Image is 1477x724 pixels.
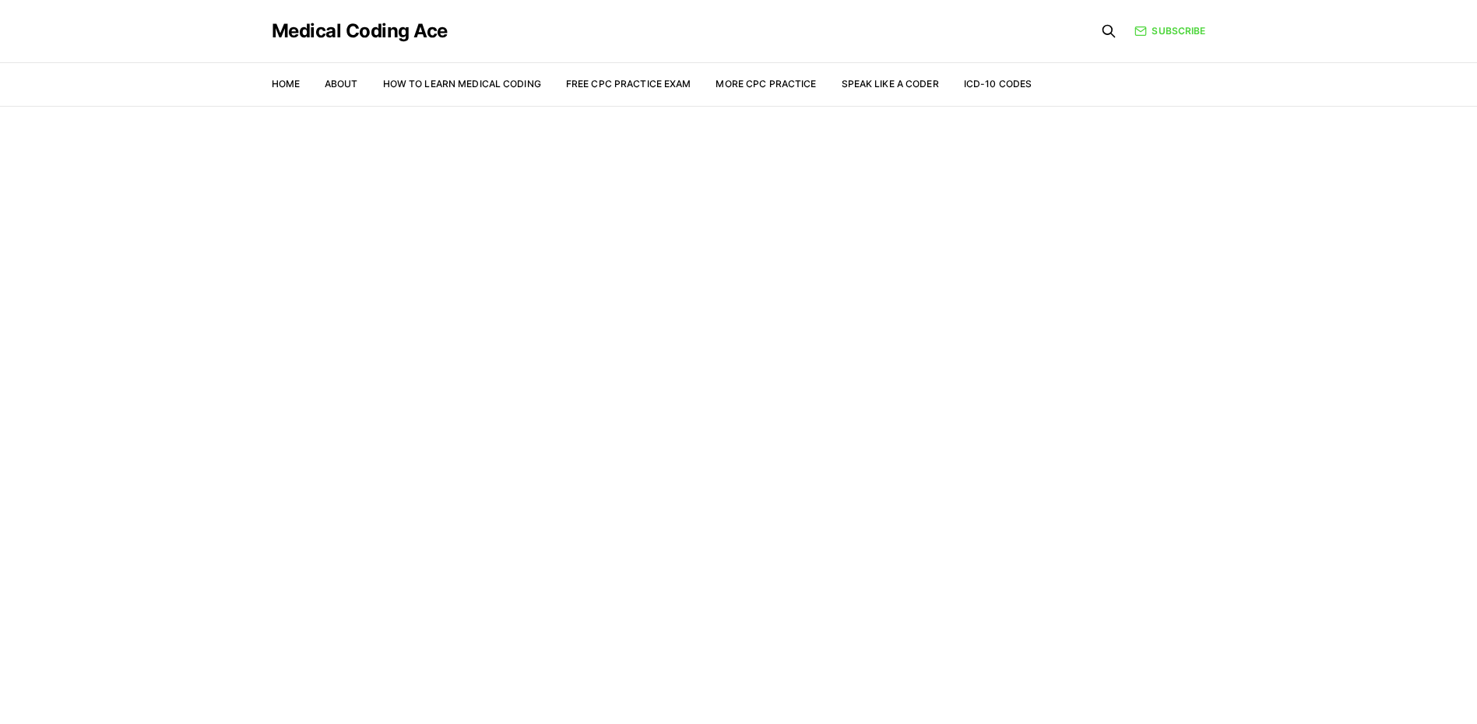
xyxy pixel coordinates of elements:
a: Speak Like a Coder [842,78,939,90]
a: Medical Coding Ace [272,22,448,40]
a: How to Learn Medical Coding [383,78,541,90]
a: More CPC Practice [716,78,816,90]
a: About [325,78,358,90]
a: Free CPC Practice Exam [566,78,691,90]
a: ICD-10 Codes [964,78,1032,90]
a: Home [272,78,300,90]
a: Subscribe [1134,24,1205,38]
